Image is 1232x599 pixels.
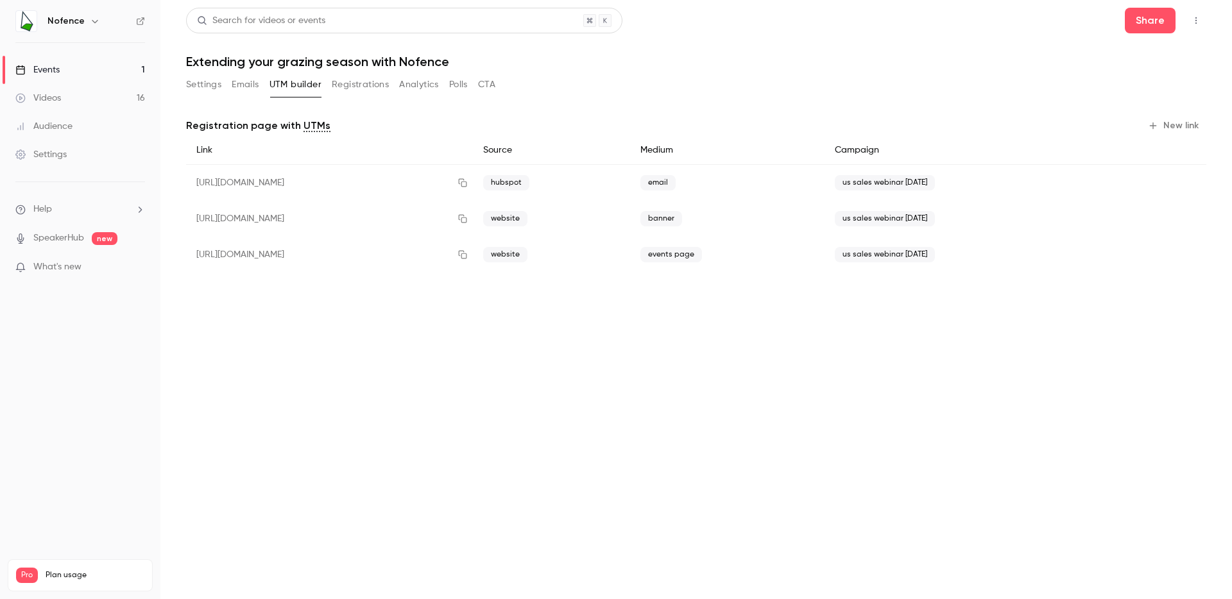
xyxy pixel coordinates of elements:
div: Audience [15,120,73,133]
span: us sales webinar [DATE] [835,211,935,226]
button: CTA [478,74,495,95]
span: email [640,175,676,190]
button: Emails [232,74,259,95]
li: help-dropdown-opener [15,203,145,216]
img: Nofence [16,11,37,31]
span: website [483,211,527,226]
h6: Nofence [47,15,85,28]
h1: Extending your grazing season with Nofence [186,54,1206,69]
p: Registration page with [186,118,330,133]
div: [URL][DOMAIN_NAME] [186,165,473,201]
div: Settings [15,148,67,161]
span: us sales webinar [DATE] [835,247,935,262]
button: Polls [449,74,468,95]
span: Help [33,203,52,216]
a: SpeakerHub [33,232,84,245]
div: Source [473,136,631,165]
button: Analytics [399,74,439,95]
div: Campaign [825,136,1109,165]
span: Pro [16,568,38,583]
div: [URL][DOMAIN_NAME] [186,201,473,237]
button: UTM builder [269,74,321,95]
span: events page [640,247,702,262]
button: New link [1143,115,1206,136]
button: Share [1125,8,1176,33]
button: Settings [186,74,221,95]
div: Search for videos or events [197,14,325,28]
div: Medium [630,136,824,165]
span: banner [640,211,682,226]
button: Registrations [332,74,389,95]
div: Link [186,136,473,165]
a: UTMs [304,118,330,133]
span: What's new [33,260,81,274]
span: website [483,247,527,262]
span: hubspot [483,175,529,190]
div: Videos [15,92,61,105]
span: Plan usage [46,570,144,580]
span: us sales webinar [DATE] [835,175,935,190]
div: Events [15,63,60,76]
span: new [92,232,117,245]
div: [URL][DOMAIN_NAME] [186,237,473,273]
